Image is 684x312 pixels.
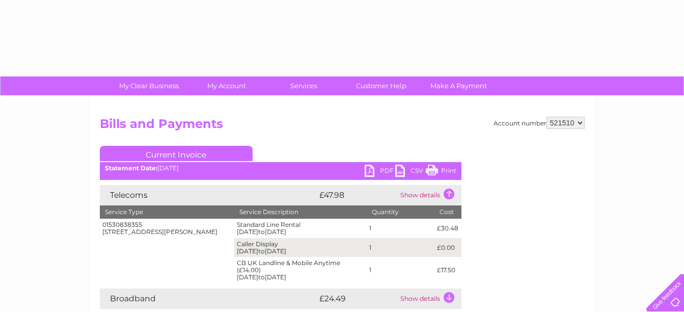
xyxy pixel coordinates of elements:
a: Print [426,165,456,179]
span: to [258,228,265,236]
th: Quantity [367,205,434,219]
a: Current Invoice [100,146,253,161]
a: Customer Help [339,76,423,95]
a: PDF [365,165,395,179]
td: Show details [398,289,461,309]
td: Telecoms [100,185,317,205]
a: Services [262,76,346,95]
th: Service Description [234,205,367,219]
th: Service Type [100,205,234,219]
td: 1 [367,238,434,257]
a: CSV [395,165,426,179]
td: Broadband [100,289,317,309]
td: £17.50 [434,257,461,283]
td: Show details [398,185,461,205]
a: My Account [184,76,268,95]
td: CB UK Landline & Mobile Anytime (£14.00) [DATE] [DATE] [234,257,367,283]
div: Account number [494,117,585,129]
a: Make A Payment [417,76,501,95]
td: Caller Display [DATE] [DATE] [234,238,367,257]
span: to [258,247,265,255]
td: Standard Line Rental [DATE] [DATE] [234,219,367,238]
span: to [258,273,265,281]
h2: Bills and Payments [100,117,585,136]
th: Cost [434,205,461,219]
td: £47.98 [317,185,398,205]
b: Statement Date: [105,164,157,172]
div: [DATE] [100,165,461,172]
td: £24.49 [317,289,398,309]
td: £0.00 [434,238,461,257]
td: 1 [367,257,434,283]
div: 01530838355 [STREET_ADDRESS][PERSON_NAME] [102,221,232,236]
td: 1 [367,219,434,238]
td: £30.48 [434,219,461,238]
a: My Clear Business [107,76,191,95]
